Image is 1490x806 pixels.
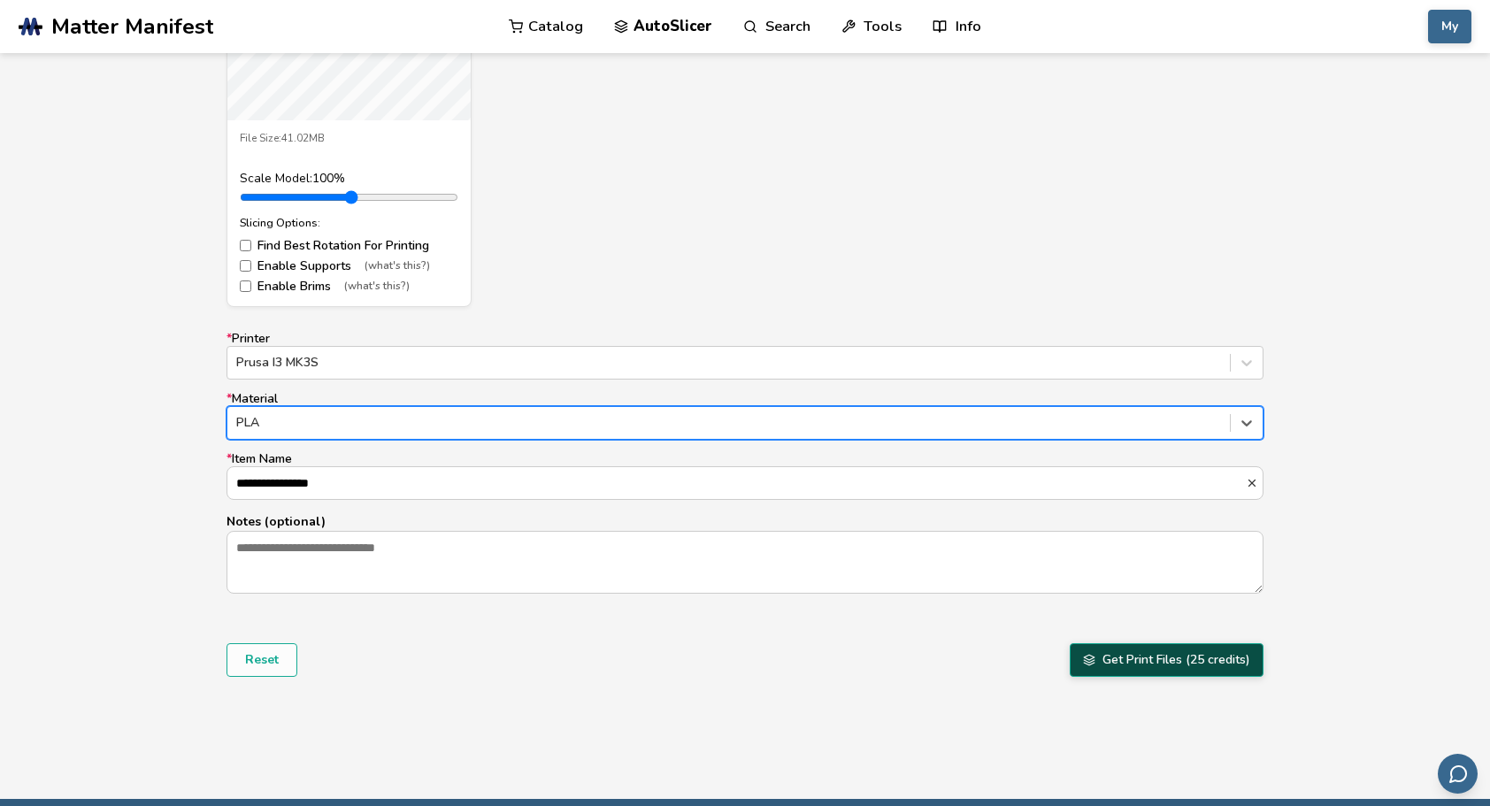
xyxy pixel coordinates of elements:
[365,260,430,273] span: (what's this?)
[240,217,458,229] div: Slicing Options:
[240,240,251,251] input: Find Best Rotation For Printing
[240,172,458,186] div: Scale Model: 100 %
[227,332,1263,380] label: Printer
[1246,477,1263,489] button: *Item Name
[344,280,410,293] span: (what's this?)
[227,392,1263,440] label: Material
[227,643,297,677] button: Reset
[1070,643,1263,677] button: Get Print Files (25 credits)
[240,239,458,253] label: Find Best Rotation For Printing
[240,133,458,145] div: File Size: 41.02MB
[227,512,1263,531] p: Notes (optional)
[1428,10,1471,43] button: My
[1438,754,1478,794] button: Send feedback via email
[240,280,251,292] input: Enable Brims(what's this?)
[227,452,1263,500] label: Item Name
[51,14,213,39] span: Matter Manifest
[227,532,1263,592] textarea: Notes (optional)
[240,259,458,273] label: Enable Supports
[240,260,251,272] input: Enable Supports(what's this?)
[227,467,1246,499] input: *Item Name
[240,280,458,294] label: Enable Brims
